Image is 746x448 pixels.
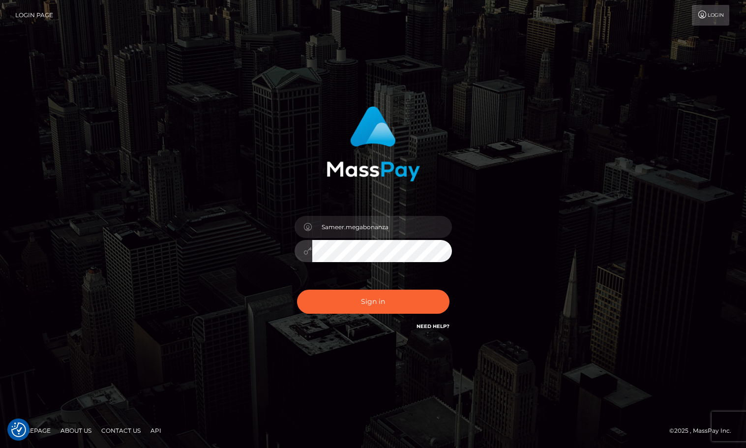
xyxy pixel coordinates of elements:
[97,423,145,438] a: Contact Us
[669,425,739,436] div: © 2025 , MassPay Inc.
[11,423,55,438] a: Homepage
[57,423,95,438] a: About Us
[147,423,165,438] a: API
[327,106,420,181] img: MassPay Login
[297,290,449,314] button: Sign in
[15,5,53,26] a: Login Page
[692,5,729,26] a: Login
[11,422,26,437] button: Consent Preferences
[312,216,452,238] input: Username...
[417,323,449,329] a: Need Help?
[11,422,26,437] img: Revisit consent button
